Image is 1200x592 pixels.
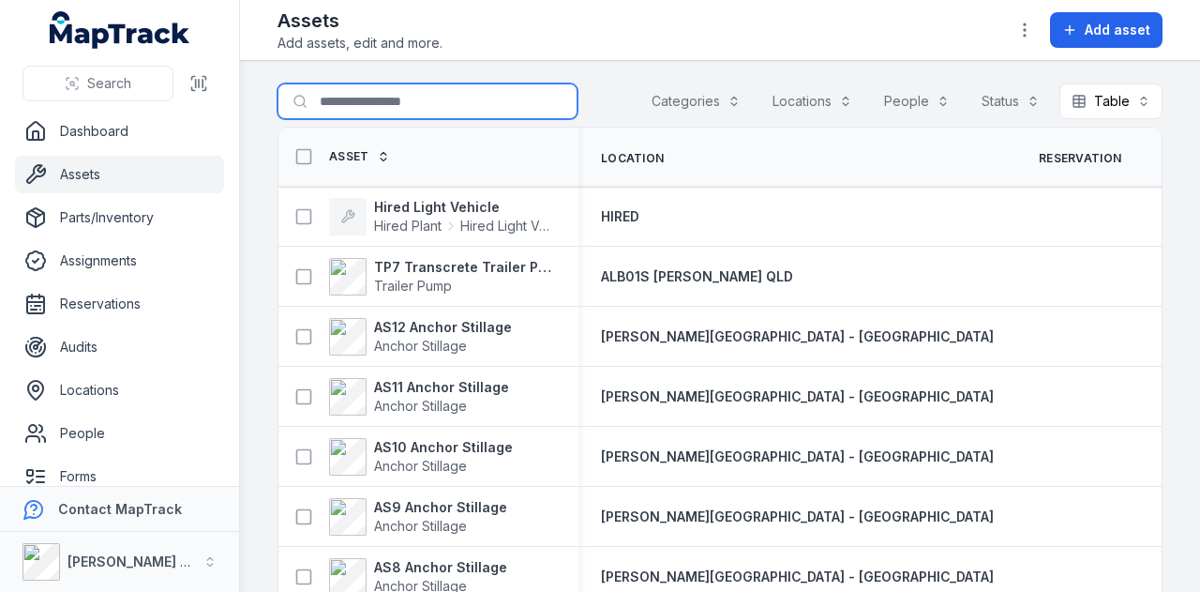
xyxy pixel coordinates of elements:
a: HIRED [601,207,639,226]
a: [PERSON_NAME][GEOGRAPHIC_DATA] - [GEOGRAPHIC_DATA] [601,387,994,406]
span: Reservation [1039,151,1121,166]
span: Anchor Stillage [374,518,467,534]
a: Reservations [15,285,224,323]
span: ALB01S [PERSON_NAME] QLD [601,268,793,284]
a: [PERSON_NAME][GEOGRAPHIC_DATA] - [GEOGRAPHIC_DATA] [601,327,994,346]
button: Locations [760,83,864,119]
span: Anchor Stillage [374,458,467,474]
a: Dashboard [15,113,224,150]
a: Assets [15,156,224,193]
a: Assignments [15,242,224,280]
strong: Hired Light Vehicle [374,198,556,217]
a: People [15,415,224,452]
a: Asset [329,149,390,164]
button: Categories [639,83,753,119]
span: Asset [329,149,369,164]
a: MapTrack [50,11,190,49]
a: Locations [15,372,224,409]
span: Hired Light Vehicle [460,217,556,235]
span: Add assets, edit and more. [277,34,442,53]
a: [PERSON_NAME][GEOGRAPHIC_DATA] - [GEOGRAPHIC_DATA] [601,448,994,466]
strong: AS10 Anchor Stillage [374,438,513,457]
span: Location [601,151,664,166]
button: Table [1059,83,1162,119]
strong: Contact MapTrack [58,501,182,517]
span: HIRED [601,208,639,224]
span: Trailer Pump [374,278,452,294]
a: Forms [15,458,224,495]
span: Search [87,74,131,93]
span: [PERSON_NAME][GEOGRAPHIC_DATA] - [GEOGRAPHIC_DATA] [601,569,994,584]
strong: TP7 Transcrete Trailer Pump [374,258,556,277]
strong: AS11 Anchor Stillage [374,378,509,397]
strong: AS12 Anchor Stillage [374,318,512,337]
span: [PERSON_NAME][GEOGRAPHIC_DATA] - [GEOGRAPHIC_DATA] [601,328,994,344]
strong: AS9 Anchor Stillage [374,498,507,517]
a: Hired Light VehicleHired PlantHired Light Vehicle [329,198,556,235]
span: Add asset [1085,21,1150,39]
span: [PERSON_NAME][GEOGRAPHIC_DATA] - [GEOGRAPHIC_DATA] [601,509,994,524]
a: Parts/Inventory [15,199,224,236]
span: Hired Plant [374,217,442,235]
button: Status [969,83,1052,119]
span: [PERSON_NAME][GEOGRAPHIC_DATA] - [GEOGRAPHIC_DATA] [601,448,994,464]
button: Search [22,66,173,101]
span: Anchor Stillage [374,338,467,354]
a: TP7 Transcrete Trailer PumpTrailer Pump [329,258,556,296]
a: [PERSON_NAME][GEOGRAPHIC_DATA] - [GEOGRAPHIC_DATA] [601,568,994,586]
a: Audits [15,328,224,366]
span: Anchor Stillage [374,398,467,414]
span: [PERSON_NAME][GEOGRAPHIC_DATA] - [GEOGRAPHIC_DATA] [601,388,994,404]
strong: [PERSON_NAME] Group [67,554,221,569]
button: Add asset [1050,12,1162,48]
strong: AS8 Anchor Stillage [374,558,507,577]
a: AS11 Anchor StillageAnchor Stillage [329,378,509,416]
a: AS9 Anchor StillageAnchor Stillage [329,498,507,536]
a: AS12 Anchor StillageAnchor Stillage [329,318,512,356]
h2: Assets [277,8,442,34]
a: AS10 Anchor StillageAnchor Stillage [329,438,513,476]
button: People [872,83,962,119]
a: ALB01S [PERSON_NAME] QLD [601,267,793,286]
a: [PERSON_NAME][GEOGRAPHIC_DATA] - [GEOGRAPHIC_DATA] [601,508,994,526]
